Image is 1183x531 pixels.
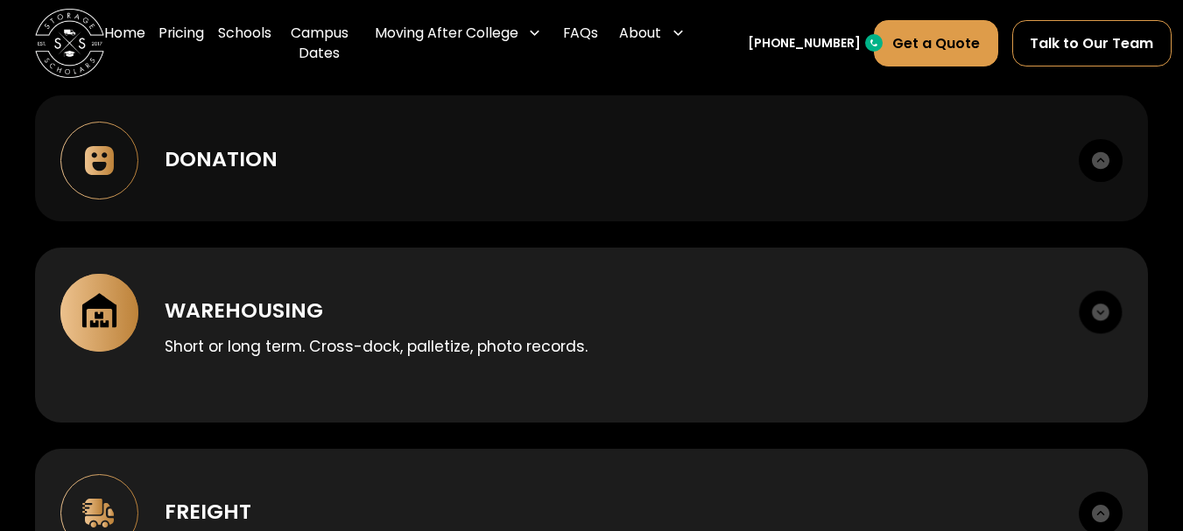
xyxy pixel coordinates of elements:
a: Get a Quote [874,20,998,66]
div: About [619,23,661,44]
a: FAQs [563,9,598,78]
div: Warehousing [165,295,323,326]
a: Talk to Our Team [1012,20,1172,66]
a: Campus Dates [285,9,354,78]
div: About [612,9,692,57]
a: Pricing [158,9,204,78]
div: Freight [165,496,251,528]
div: Moving After College [375,23,518,44]
a: Schools [218,9,271,78]
img: Storage Scholars main logo [35,9,104,78]
p: Short or long term. Cross-dock, palletize, photo records. [165,335,1053,358]
a: home [35,9,104,78]
a: [PHONE_NUMBER] [748,34,861,52]
div: Moving After College [368,9,549,57]
div: Donation [165,143,278,175]
a: Home [104,9,145,78]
